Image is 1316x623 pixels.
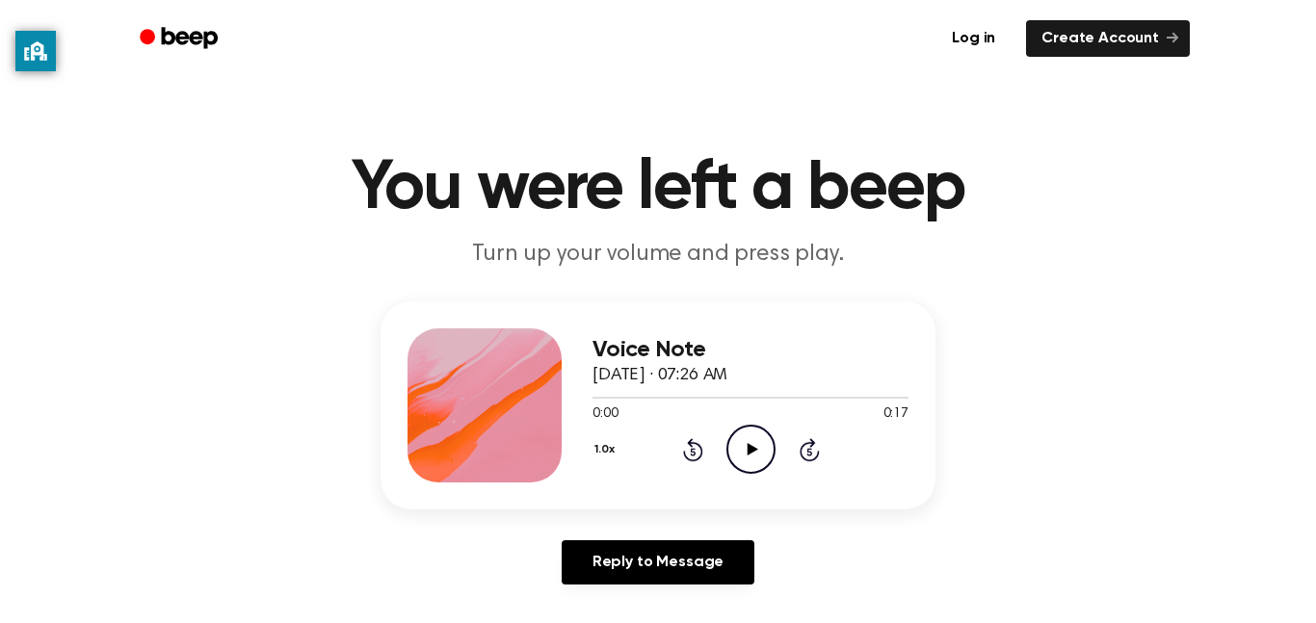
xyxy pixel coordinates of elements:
[592,367,727,384] span: [DATE] · 07:26 AM
[592,433,621,466] button: 1.0x
[883,404,908,425] span: 0:17
[165,154,1151,223] h1: You were left a beep
[15,31,56,71] button: privacy banner
[592,404,618,425] span: 0:00
[562,540,754,584] a: Reply to Message
[288,239,1028,271] p: Turn up your volume and press play.
[126,20,235,58] a: Beep
[592,337,908,363] h3: Voice Note
[1026,20,1190,57] a: Create Account
[933,16,1014,61] a: Log in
